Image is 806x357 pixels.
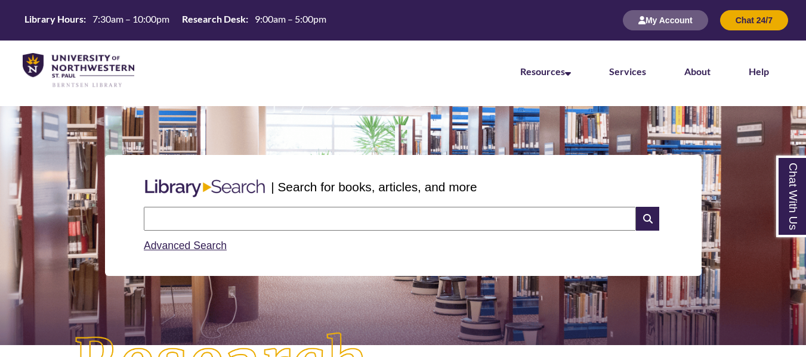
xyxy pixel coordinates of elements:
[177,13,250,26] th: Research Desk:
[636,207,659,231] i: Search
[92,13,169,24] span: 7:30am – 10:00pm
[623,10,708,30] button: My Account
[23,53,134,88] img: UNWSP Library Logo
[623,15,708,25] a: My Account
[720,10,788,30] button: Chat 24/7
[20,13,331,27] table: Hours Today
[609,66,646,77] a: Services
[684,66,711,77] a: About
[271,178,477,196] p: | Search for books, articles, and more
[144,240,227,252] a: Advanced Search
[20,13,88,26] th: Library Hours:
[255,13,326,24] span: 9:00am – 5:00pm
[139,175,271,202] img: Libary Search
[20,13,331,29] a: Hours Today
[520,66,571,77] a: Resources
[749,66,769,77] a: Help
[720,15,788,25] a: Chat 24/7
